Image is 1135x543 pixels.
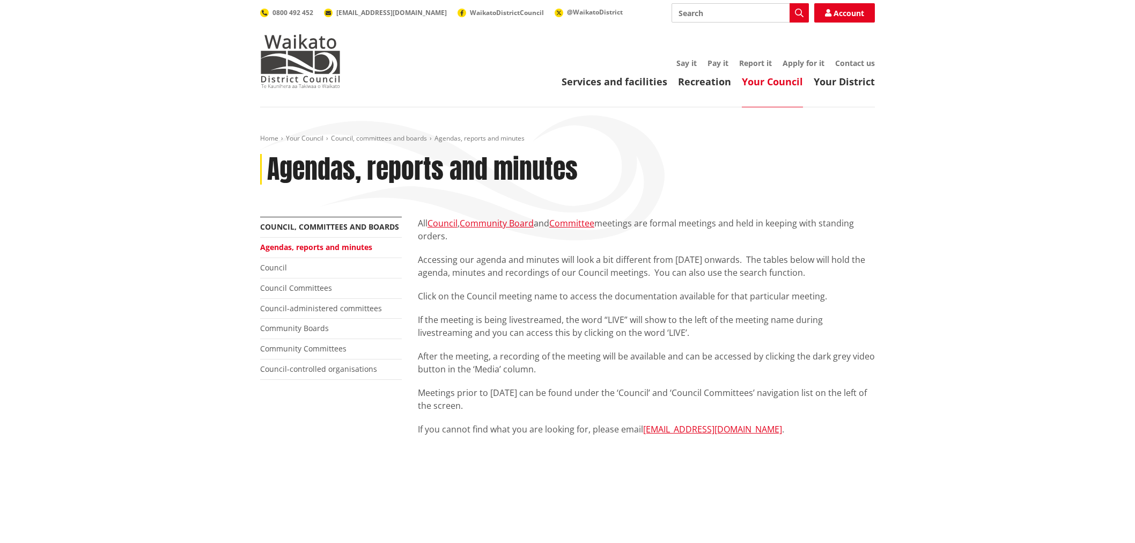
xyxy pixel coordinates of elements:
[260,283,332,293] a: Council Committees
[260,364,377,374] a: Council-controlled organisations
[260,8,313,17] a: 0800 492 452
[286,134,323,143] a: Your Council
[336,8,447,17] span: [EMAIL_ADDRESS][DOMAIN_NAME]
[458,8,544,17] a: WaikatoDistrictCouncil
[260,303,382,313] a: Council-administered committees
[434,134,525,143] span: Agendas, reports and minutes
[549,217,594,229] a: Committee
[470,8,544,17] span: WaikatoDistrictCouncil
[260,134,278,143] a: Home
[260,222,399,232] a: Council, committees and boards
[739,58,772,68] a: Report it
[707,58,728,68] a: Pay it
[678,75,731,88] a: Recreation
[742,75,803,88] a: Your Council
[672,3,809,23] input: Search input
[428,217,458,229] a: Council
[418,254,865,278] span: Accessing our agenda and minutes will look a bit different from [DATE] onwards. The tables below ...
[418,386,875,412] p: Meetings prior to [DATE] can be found under the ‘Council’ and ‘Council Committees’ navigation lis...
[418,350,875,376] p: After the meeting, a recording of the meeting will be available and can be accessed by clicking t...
[418,217,875,243] p: All , and meetings are formal meetings and held in keeping with standing orders.
[676,58,697,68] a: Say it
[260,262,287,273] a: Council
[835,58,875,68] a: Contact us
[643,423,782,435] a: [EMAIL_ADDRESS][DOMAIN_NAME]
[331,134,427,143] a: Council, committees and boards
[814,3,875,23] a: Account
[418,290,875,303] p: Click on the Council meeting name to access the documentation available for that particular meeting.
[260,134,875,143] nav: breadcrumb
[418,423,875,436] p: If you cannot find what you are looking for, please email .
[267,154,578,185] h1: Agendas, reports and minutes
[324,8,447,17] a: [EMAIL_ADDRESS][DOMAIN_NAME]
[260,343,347,354] a: Community Committees
[562,75,667,88] a: Services and facilities
[567,8,623,17] span: @WaikatoDistrict
[260,242,372,252] a: Agendas, reports and minutes
[460,217,534,229] a: Community Board
[418,313,875,339] p: If the meeting is being livestreamed, the word “LIVE” will show to the left of the meeting name d...
[272,8,313,17] span: 0800 492 452
[555,8,623,17] a: @WaikatoDistrict
[260,323,329,333] a: Community Boards
[260,34,341,88] img: Waikato District Council - Te Kaunihera aa Takiwaa o Waikato
[814,75,875,88] a: Your District
[783,58,824,68] a: Apply for it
